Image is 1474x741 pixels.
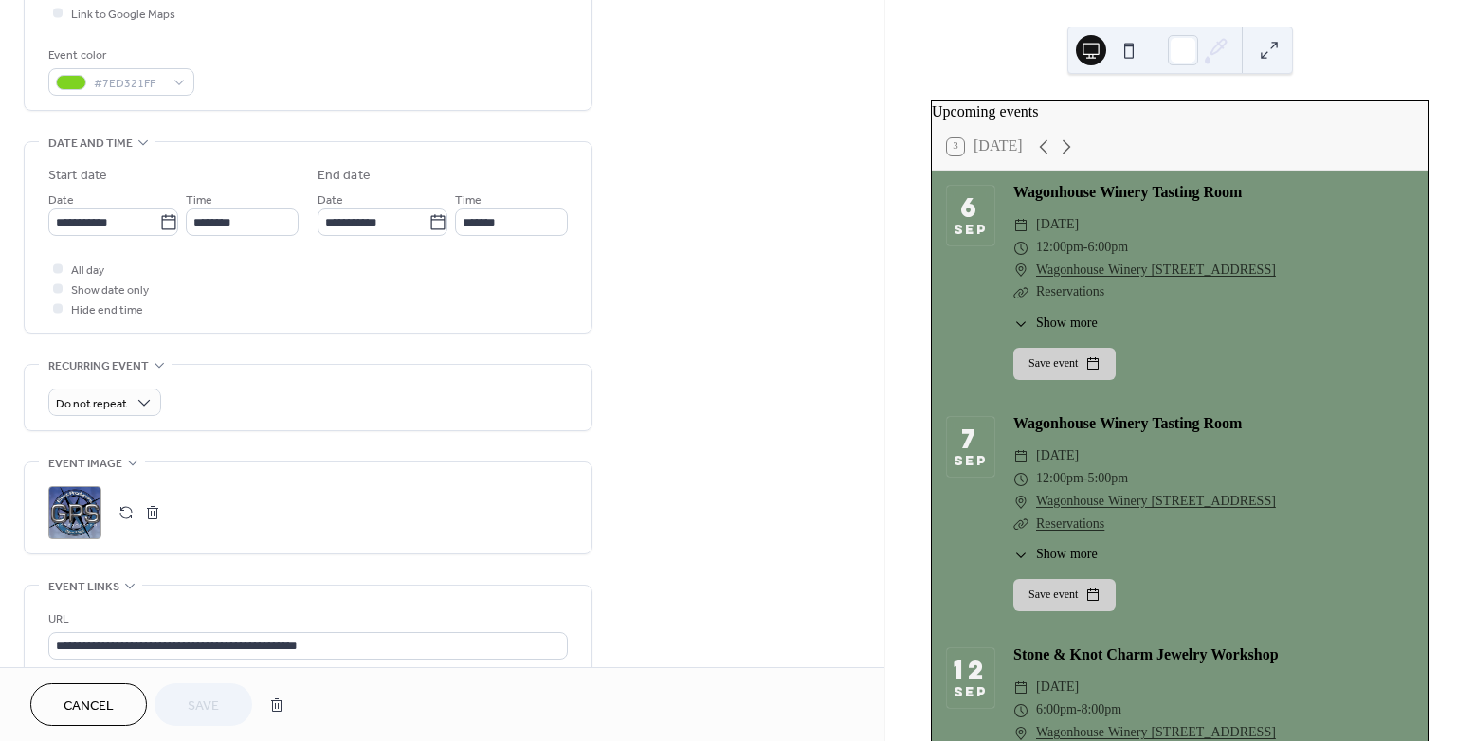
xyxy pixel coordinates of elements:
[1036,468,1083,491] span: 12:00pm
[1036,445,1079,468] span: [DATE]
[1083,468,1088,491] span: -
[1087,468,1128,491] span: 5:00pm
[1013,281,1028,304] div: ​
[954,224,988,236] div: Sep
[1013,699,1028,722] div: ​
[71,5,175,25] span: Link to Google Maps
[1036,677,1079,699] span: [DATE]
[1013,348,1116,380] button: Save event
[960,196,981,220] div: 6
[954,659,989,682] div: 12
[1013,314,1098,334] button: ​Show more
[48,356,149,376] span: Recurring event
[1036,491,1276,514] a: Wagonhouse Winery [STREET_ADDRESS]
[1036,512,1104,537] a: Reservations
[1036,699,1077,722] span: 6:00pm
[932,101,1428,124] div: Upcoming events
[1036,314,1098,334] span: Show more
[71,300,143,320] span: Hide end time
[1081,699,1121,722] span: 8:00pm
[1013,410,1242,439] a: Wagonhouse Winery Tasting Room
[318,166,371,186] div: End date
[1036,545,1098,565] span: Show more
[1013,642,1279,670] a: Stone & Knot Charm Jewelry Workshop
[1013,545,1098,565] button: ​Show more
[71,261,104,280] span: All day
[48,45,191,65] div: Event color
[48,577,119,597] span: Event links
[1013,579,1116,611] button: Save event
[48,190,74,210] span: Date
[954,686,988,698] div: Sep
[1077,699,1082,722] span: -
[186,190,212,210] span: Time
[1013,514,1028,536] div: ​
[954,455,988,467] div: Sep
[1036,214,1079,237] span: [DATE]
[1083,237,1088,260] span: -
[30,683,147,726] button: Cancel
[48,454,122,474] span: Event image
[1013,677,1028,699] div: ​
[1036,237,1083,260] span: 12:00pm
[961,427,980,451] div: 7
[48,166,107,186] div: Start date
[48,609,564,629] div: URL
[1013,468,1028,491] div: ​
[48,134,133,154] span: Date and time
[1036,280,1104,305] a: Reservations
[56,393,127,415] span: Do not repeat
[71,280,149,300] span: Show date only
[455,190,482,210] span: Time
[64,696,114,716] span: Cancel
[1013,545,1028,565] div: ​
[1013,445,1028,468] div: ​
[1036,260,1276,282] a: Wagonhouse Winery [STREET_ADDRESS]
[94,74,164,94] span: #7ED321FF
[1087,237,1128,260] span: 6:00pm
[1013,179,1242,208] a: Wagonhouse Winery Tasting Room
[1013,314,1028,334] div: ​
[1013,237,1028,260] div: ​
[1013,214,1028,237] div: ​
[318,190,343,210] span: Date
[1013,260,1028,282] div: ​
[1013,491,1028,514] div: ​
[48,486,101,539] div: ;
